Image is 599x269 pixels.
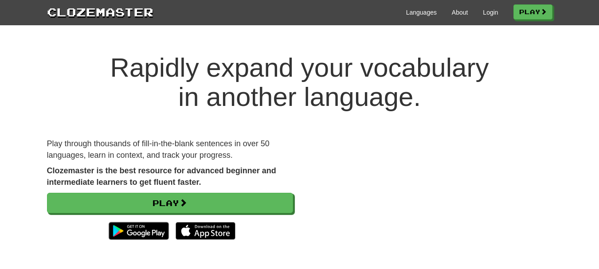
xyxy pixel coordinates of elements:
img: Get it on Google Play [104,218,173,244]
a: Languages [406,8,437,17]
a: Clozemaster [47,4,153,20]
strong: Clozemaster is the best resource for advanced beginner and intermediate learners to get fluent fa... [47,166,276,187]
a: About [452,8,468,17]
a: Login [483,8,498,17]
p: Play through thousands of fill-in-the-blank sentences in over 50 languages, learn in context, and... [47,138,293,161]
a: Play [47,193,293,213]
img: Download_on_the_App_Store_Badge_US-UK_135x40-25178aeef6eb6b83b96f5f2d004eda3bffbb37122de64afbaef7... [176,222,235,240]
a: Play [513,4,552,19]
